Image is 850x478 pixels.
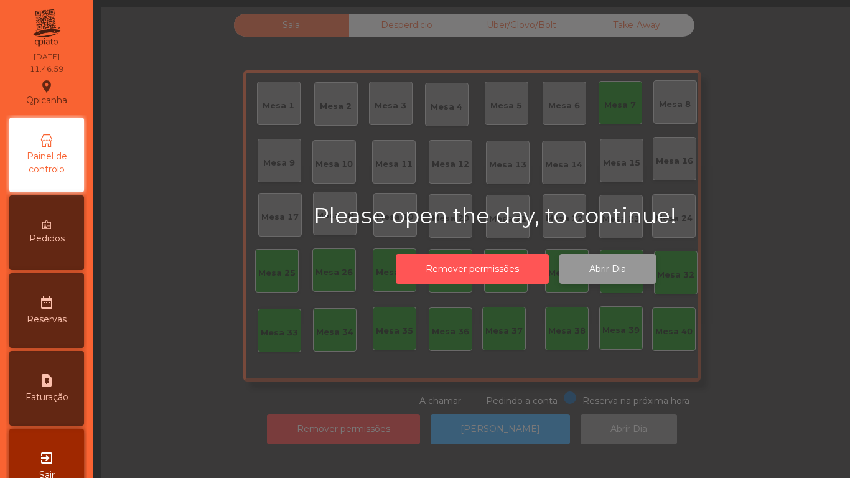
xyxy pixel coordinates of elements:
[39,295,54,310] i: date_range
[26,391,68,404] span: Faturação
[31,6,62,50] img: qpiato
[34,51,60,62] div: [DATE]
[39,451,54,466] i: exit_to_app
[39,79,54,94] i: location_on
[559,254,656,284] button: Abrir Dia
[27,313,67,326] span: Reservas
[26,77,67,108] div: Qpicanha
[30,63,63,75] div: 11:46:59
[39,373,54,388] i: request_page
[314,203,739,229] h2: Please open the day, to continue!
[12,150,81,176] span: Painel de controlo
[29,232,65,245] span: Pedidos
[396,254,549,284] button: Remover permissões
